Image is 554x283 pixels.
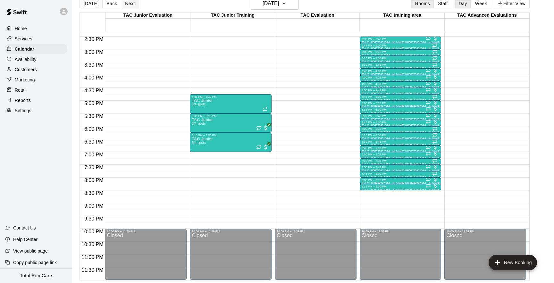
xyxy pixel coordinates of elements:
span: 3:00 PM [83,49,105,55]
span: 7:00 PM [83,152,105,157]
span: 3/4 spots filled [192,141,206,145]
div: 2:45 PM – 3:00 PM: TAC Tom/Mike [360,43,441,49]
div: 3:45 PM – 4:00 PM [362,70,440,73]
div: 6:00 PM – 6:15 PM [362,127,440,130]
span: All customers have paid [432,80,439,86]
div: 5:00 PM – 5:15 PM: TAC Tom/Mike [360,101,441,107]
div: 10:00 PM – 11:59 PM: Closed [190,229,272,280]
span: Recurring event [426,74,431,79]
span: 0/4 spots filled [192,103,206,106]
div: 7:30 PM – 7:45 PM: TAC Todd/Brad [360,165,441,171]
span: 9:00 PM [83,203,105,209]
a: Services [5,34,67,44]
div: 4:30 PM – 4:45 PM: TAC Tom/Mike [360,88,441,94]
span: Recurring event [432,132,437,137]
a: Settings [5,106,67,115]
span: 10:30 PM [80,242,105,247]
div: 6:15 PM – 6:30 PM [362,134,440,137]
div: 5:15 PM – 5:30 PM [362,108,440,111]
div: 5:15 PM – 5:30 PM: TAC Tom/Mike [360,107,441,113]
div: 7:30 PM – 7:45 PM [362,166,440,169]
span: Recurring event [432,171,437,176]
a: Availability [5,54,67,64]
span: Recurring event [432,49,437,54]
div: 3:15 PM – 3:30 PM: TAC Tom/Mike [360,56,441,62]
span: 11:30 PM [80,267,105,273]
p: Services [15,36,32,42]
span: 2:30 PM [83,37,105,42]
div: 8:15 PM – 8:30 PM [362,185,440,188]
span: 3:30 PM [83,62,105,68]
div: 5:30 PM – 6:15 PM: TAC Junior [190,113,272,133]
span: Recurring event [426,177,431,182]
p: Retail [15,87,27,93]
div: TAC Advanced Evaluations [445,12,529,19]
p: Copy public page link [13,259,57,266]
div: 8:00 PM – 8:15 PM [362,179,440,182]
div: TAC Evaluation [275,12,360,19]
div: 6:45 PM – 7:00 PM: TAC Todd/Brad [360,146,441,152]
span: 8:00 PM [83,178,105,183]
span: Recurring event [432,55,437,61]
span: All customers have paid [263,144,269,150]
div: 3:15 PM – 3:30 PM [362,57,440,60]
span: Recurring event [432,158,437,163]
span: 5:00 PM [83,101,105,106]
div: 5:45 PM – 6:00 PM: TAC Todd/Brad [360,120,441,126]
span: 9:30 PM [83,216,105,221]
div: 7:00 PM – 7:15 PM: TAC Todd/Brad [360,152,441,158]
div: TAC training area [360,12,444,19]
a: Calendar [5,44,67,54]
div: 6:15 PM – 6:30 PM: TAC Todd/Brad [360,133,441,139]
span: Recurring event [432,139,437,144]
div: 10:00 PM – 11:59 PM [446,230,524,233]
div: 10:00 PM – 11:59 PM: Closed [444,229,526,280]
div: Marketing [5,75,67,85]
div: 4:45 PM – 5:30 PM [192,95,270,98]
div: Closed [107,233,185,282]
div: 3:30 PM – 3:45 PM: TAC Tom/Mike [360,62,441,69]
span: 8:30 PM [83,190,105,196]
div: 6:15 PM – 7:00 PM: TAC Junior [190,133,272,152]
span: Recurring event [426,100,431,105]
span: Recurring event [432,62,437,67]
div: 5:00 PM – 5:15 PM [362,102,440,105]
div: 4:15 PM – 4:30 PM [362,82,440,86]
span: All customers have paid [432,73,439,80]
span: All customers have paid [432,144,439,150]
div: 10:00 PM – 11:59 PM [107,230,185,233]
div: Customers [5,65,67,74]
a: Reports [5,96,67,105]
span: 4:30 PM [83,88,105,93]
div: Closed [192,233,270,282]
p: Marketing [15,77,35,83]
span: Recurring event [426,164,431,169]
span: 4:00 PM [83,75,105,80]
a: Home [5,24,67,33]
span: Recurring event [256,125,261,130]
div: 10:00 PM – 11:59 PM [192,230,270,233]
div: 4:15 PM – 4:30 PM: TAC Tom/Mike [360,81,441,88]
span: Recurring event [426,145,431,150]
span: Recurring event [256,145,261,150]
div: 4:00 PM – 4:15 PM [362,76,440,79]
div: 6:45 PM – 7:00 PM [362,146,440,150]
div: 10:00 PM – 11:59 PM [362,230,440,233]
div: 6:00 PM – 6:15 PM: TAC Todd/Brad [360,126,441,133]
div: 3:00 PM – 3:15 PM: TAC Tom/Mike [360,49,441,56]
p: Reports [15,97,31,104]
span: 6:30 PM [83,139,105,145]
div: 8:15 PM – 8:30 PM: TAC Todd/Brad [360,184,441,190]
div: 3:30 PM – 3:45 PM [362,63,440,66]
span: All customers have paid [432,118,439,125]
div: Closed [277,233,355,282]
div: 7:00 PM – 7:15 PM [362,153,440,156]
span: 7:30 PM [83,165,105,170]
p: Settings [15,107,31,114]
div: 5:30 PM – 6:15 PM [192,114,270,118]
